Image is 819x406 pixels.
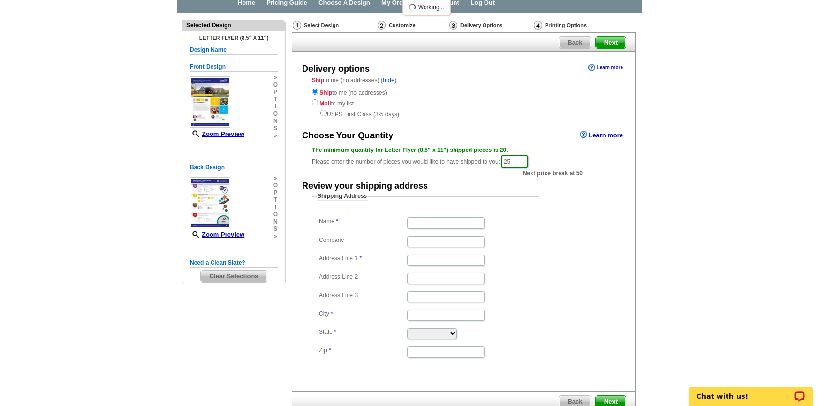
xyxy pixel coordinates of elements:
span: Next [596,37,626,48]
span: » [273,132,278,139]
img: loading... [409,3,416,11]
span: Next price break at 50 [523,169,583,178]
div: Review your shipping address [302,180,428,193]
span: o [273,182,278,189]
strong: Ship [319,90,332,96]
div: to me (no addresses) ( ) [292,76,635,119]
span: i [273,204,278,211]
span: o [273,211,278,218]
h5: Need a Clean Slate? [190,258,278,268]
img: Select Design [293,21,301,30]
iframe: LiveChat chat widget [683,376,819,406]
span: i [273,103,278,110]
div: Printing Options [533,20,619,30]
h5: Design Name [190,45,278,55]
label: Address Line 3 [319,291,406,300]
label: Name [319,217,406,226]
img: Printing Options & Summary [534,21,542,30]
div: to me (no addresses) to my list [312,87,616,119]
span: n [273,118,278,125]
span: » [273,74,278,81]
span: s [273,125,278,132]
a: Back [559,36,591,49]
label: Address Line 1 [319,255,406,263]
img: Delivery Options [449,21,457,30]
span: p [273,189,278,196]
span: o [273,81,278,89]
div: Customize [377,20,448,30]
div: USPS First Class (3-5 days) [312,108,616,119]
label: Zip [319,346,406,355]
div: Delivery Options [448,20,533,32]
span: Back [559,37,591,48]
legend: Shipping Address [317,192,368,201]
label: City [319,310,406,318]
img: small-thumb.jpg [190,177,230,228]
div: Select Design [292,20,377,32]
div: Please enter the number of pieces you would like to have shipped to you: [312,146,616,169]
a: Learn more [588,64,623,72]
span: » [273,175,278,182]
span: s [273,226,278,233]
a: Zoom Preview [190,130,244,137]
a: Zoom Preview [190,231,244,238]
strong: Mail [319,100,331,107]
img: small-thumb.jpg [190,76,230,128]
span: Clear Selections [201,271,266,282]
span: t [273,196,278,204]
img: Customize [378,21,386,30]
label: Address Line 2 [319,273,406,281]
h5: Front Design [190,62,278,72]
span: » [273,233,278,240]
div: Delivery options [302,63,370,75]
label: Company [319,236,406,244]
div: The minimum quantity for Letter Flyer (8.5" x 11") shipped pieces is 20. [312,146,616,154]
span: p [273,89,278,96]
h5: Back Design [190,163,278,172]
span: t [273,96,278,103]
label: State [319,328,406,336]
a: Learn more [580,131,623,138]
a: hide [383,76,395,84]
span: o [273,110,278,118]
span: n [273,218,278,226]
div: Selected Design [182,21,285,30]
div: Choose Your Quantity [302,130,393,142]
h4: Letter Flyer (8.5" x 11") [190,35,278,41]
strong: Ship [312,77,324,84]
